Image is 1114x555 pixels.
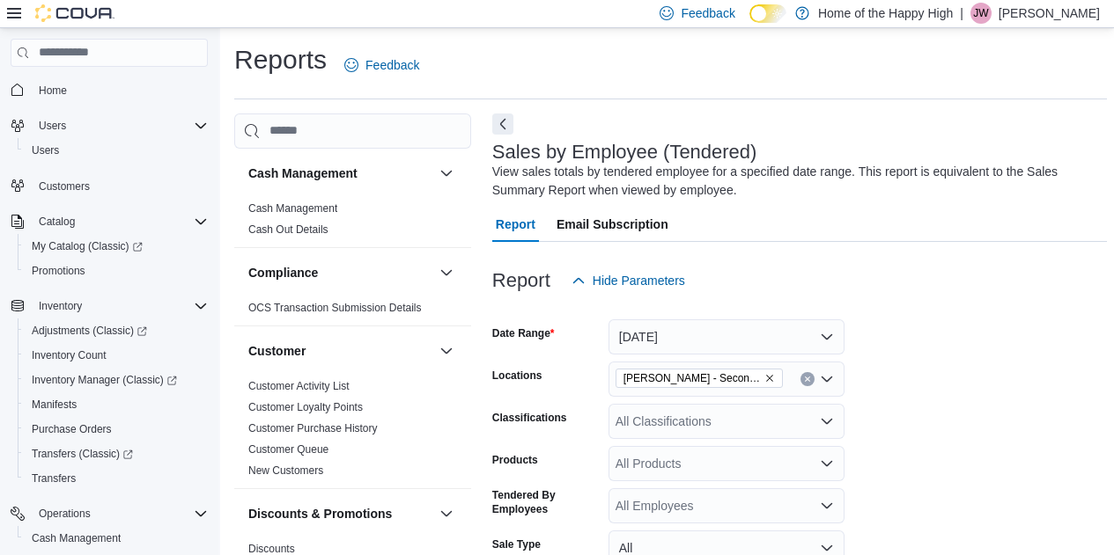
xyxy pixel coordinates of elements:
[32,296,208,317] span: Inventory
[39,119,66,133] span: Users
[749,23,750,24] span: Dark Mode
[248,401,363,413] a: Customer Loyalty Points
[492,411,567,425] label: Classifications
[800,372,815,386] button: Clear input
[820,499,834,513] button: Open list of options
[970,3,992,24] div: Jacob Williams
[609,319,845,354] button: [DATE]
[25,419,208,440] span: Purchase Orders
[25,443,208,464] span: Transfers (Classic)
[32,176,97,197] a: Customers
[4,209,215,234] button: Catalog
[25,394,84,415] a: Manifests
[234,297,471,325] div: Compliance
[32,531,121,545] span: Cash Management
[557,207,668,242] span: Email Subscription
[960,3,963,24] p: |
[248,342,432,360] button: Customer
[4,173,215,199] button: Customers
[248,464,323,478] span: New Customers
[248,223,328,236] a: Cash Out Details
[18,466,215,491] button: Transfers
[820,456,834,471] button: Open list of options
[820,414,834,428] button: Open list of options
[248,202,337,215] a: Cash Management
[248,543,295,555] a: Discounts
[25,369,208,391] span: Inventory Manager (Classic)
[492,163,1098,200] div: View sales totals by tendered employee for a specified date range. This report is equivalent to t...
[492,326,555,340] label: Date Range
[32,398,77,412] span: Manifests
[25,369,184,391] a: Inventory Manager (Classic)
[25,260,208,281] span: Promotions
[18,138,215,163] button: Users
[492,453,538,467] label: Products
[248,302,422,314] a: OCS Transaction Submission Details
[25,468,208,489] span: Transfers
[337,47,426,83] a: Feedback
[32,211,82,232] button: Catalog
[25,443,140,464] a: Transfers (Classic)
[623,369,761,387] span: [PERSON_NAME] - Second Ave - Prairie Records
[248,264,318,281] h3: Compliance
[25,140,208,161] span: Users
[18,343,215,368] button: Inventory Count
[436,503,457,524] button: Discounts & Promotions
[25,394,208,415] span: Manifests
[32,447,133,461] span: Transfers (Classic)
[39,507,91,521] span: Operations
[248,505,432,522] button: Discounts & Promotions
[32,239,143,253] span: My Catalog (Classic)
[248,505,392,522] h3: Discounts & Promotions
[25,345,114,366] a: Inventory Count
[32,373,177,387] span: Inventory Manager (Classic)
[564,263,692,298] button: Hide Parameters
[234,198,471,247] div: Cash Management
[25,468,83,489] a: Transfers
[593,272,685,289] span: Hide Parameters
[248,464,323,477] a: New Customers
[25,528,128,549] a: Cash Management
[18,442,215,466] a: Transfers (Classic)
[32,348,107,362] span: Inventory Count
[32,175,208,197] span: Customers
[248,443,328,456] a: Customer Queue
[248,442,328,456] span: Customer Queue
[25,345,208,366] span: Inventory Count
[25,236,150,257] a: My Catalog (Classic)
[820,372,834,386] button: Open list of options
[32,79,208,101] span: Home
[248,422,378,435] a: Customer Purchase History
[248,164,432,182] button: Cash Management
[18,392,215,417] button: Manifests
[39,179,90,194] span: Customers
[492,113,513,135] button: Next
[32,324,147,338] span: Adjustments (Classic)
[248,201,337,215] span: Cash Management
[436,262,457,283] button: Compliance
[492,270,550,291] h3: Report
[248,264,432,281] button: Compliance
[749,4,786,23] input: Dark Mode
[436,340,457,361] button: Customer
[248,164,358,182] h3: Cash Management
[248,380,350,392] a: Customer Activity List
[32,422,112,436] span: Purchase Orders
[234,42,327,77] h1: Reports
[25,320,208,341] span: Adjustments (Classic)
[18,259,215,283] button: Promotions
[18,234,215,259] a: My Catalog (Classic)
[32,503,208,524] span: Operations
[4,294,215,318] button: Inventory
[25,528,208,549] span: Cash Management
[4,113,215,138] button: Users
[25,260,92,281] a: Promotions
[681,4,734,22] span: Feedback
[18,318,215,343] a: Adjustments (Classic)
[248,379,350,393] span: Customer Activity List
[999,3,1100,24] p: [PERSON_NAME]
[365,56,419,74] span: Feedback
[248,421,378,435] span: Customer Purchase History
[492,537,541,551] label: Sale Type
[32,115,73,136] button: Users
